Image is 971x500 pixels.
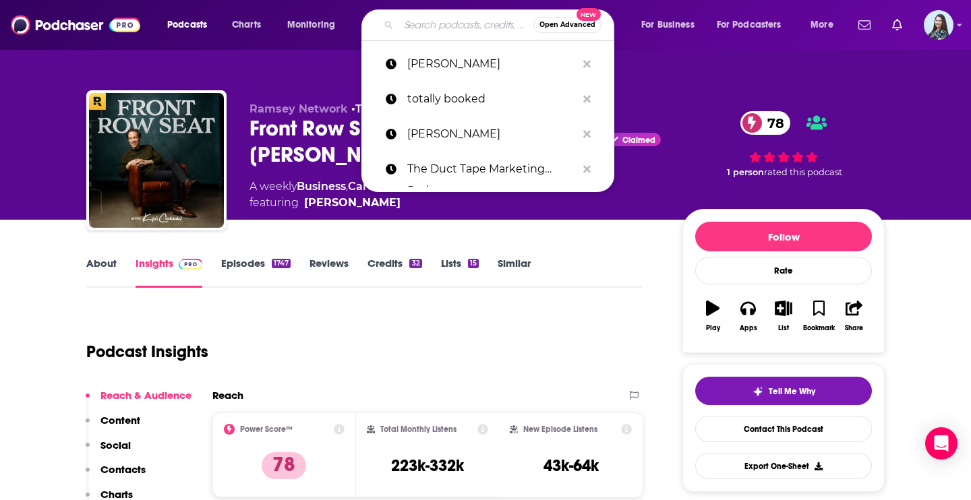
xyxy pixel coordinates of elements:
span: Tell Me Why [769,386,815,397]
div: 15 [468,259,479,268]
button: open menu [801,14,850,36]
div: Bookmark [803,324,835,332]
a: [PERSON_NAME] [361,117,614,152]
p: Tiffany Peterson [407,117,577,152]
span: rated this podcast [764,167,842,177]
span: and [391,180,412,193]
button: open menu [632,14,711,36]
h3: 223k-332k [391,456,464,476]
a: Education [412,180,469,193]
span: New [577,8,601,21]
p: 78 [262,452,306,479]
h3: 43k-64k [543,456,599,476]
h1: Podcast Insights [86,342,208,362]
div: 1747 [272,259,291,268]
span: • [351,102,475,115]
h2: New Episode Listens [523,425,597,434]
button: Export One-Sheet [695,453,872,479]
p: totally booked [407,82,577,117]
span: For Podcasters [717,15,782,34]
img: tell me why sparkle [753,386,763,397]
h2: Reach [212,389,243,402]
p: ken coleman [407,46,577,82]
button: Follow [695,222,872,251]
div: Open Intercom Messenger [925,427,958,460]
button: Contacts [86,463,146,488]
span: More [811,15,833,34]
a: Careers [348,180,391,193]
a: Episodes1747 [221,257,291,288]
p: Content [100,414,140,427]
span: Charts [232,15,261,34]
div: List [778,324,789,332]
a: Lists15 [441,257,479,288]
button: Content [86,414,140,439]
div: A weekly podcast [249,179,512,211]
button: Apps [730,292,765,340]
div: 32 [409,259,421,268]
button: Open AdvancedNew [533,17,601,33]
a: Show notifications dropdown [887,13,908,36]
button: Social [86,439,131,464]
a: Business [297,180,346,193]
span: Open Advanced [539,22,595,28]
a: The Ramsey Network [355,102,475,115]
img: Podchaser - Follow, Share and Rate Podcasts [11,12,140,38]
div: Play [706,324,720,332]
input: Search podcasts, credits, & more... [399,14,533,36]
p: Contacts [100,463,146,476]
a: Ken Coleman [304,195,401,211]
button: Share [837,292,872,340]
span: 78 [754,111,791,135]
h2: Power Score™ [240,425,293,434]
div: Share [845,324,863,332]
a: totally booked [361,82,614,117]
img: Front Row Seat with Ken Coleman [89,93,224,228]
a: Charts [223,14,269,36]
a: Similar [498,257,531,288]
button: Play [695,292,730,340]
span: Logged in as brookefortierpr [924,10,953,40]
span: , [346,180,348,193]
div: Search podcasts, credits, & more... [374,9,627,40]
a: Reviews [310,257,349,288]
span: Claimed [622,137,655,144]
a: About [86,257,117,288]
a: 78 [740,111,791,135]
div: Apps [740,324,757,332]
span: For Business [641,15,695,34]
p: The Duct Tape Marketing Podcast [407,152,577,187]
span: Monitoring [287,15,335,34]
h2: Total Monthly Listens [380,425,457,434]
button: Reach & Audience [86,389,192,414]
button: open menu [158,14,225,36]
p: Social [100,439,131,451]
button: tell me why sparkleTell Me Why [695,377,872,405]
p: Reach & Audience [100,389,192,402]
span: Ramsey Network [249,102,348,115]
img: User Profile [924,10,953,40]
a: Show notifications dropdown [853,13,876,36]
button: open menu [708,14,801,36]
span: 1 person [727,167,764,177]
img: Podchaser Pro [179,259,202,270]
div: 78 1 personrated this podcast [682,102,885,187]
a: [PERSON_NAME] [361,46,614,82]
span: Podcasts [167,15,207,34]
button: Bookmark [801,292,836,340]
div: Rate [695,257,872,284]
button: List [766,292,801,340]
a: The Duct Tape Marketing Podcast [361,152,614,187]
button: Show profile menu [924,10,953,40]
a: Credits32 [367,257,421,288]
span: featuring [249,195,512,211]
a: InsightsPodchaser Pro [136,257,202,288]
button: open menu [278,14,353,36]
a: Contact This Podcast [695,416,872,442]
